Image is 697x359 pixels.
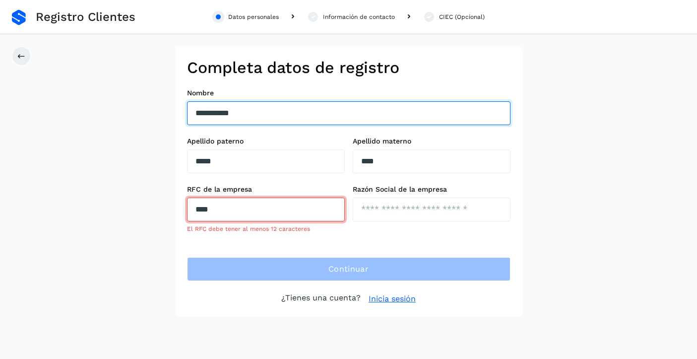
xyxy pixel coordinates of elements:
[281,293,361,305] p: ¿Tienes una cuenta?
[36,10,135,24] span: Registro Clientes
[228,12,279,21] div: Datos personales
[353,137,510,145] label: Apellido materno
[328,264,369,275] span: Continuar
[439,12,485,21] div: CIEC (Opcional)
[323,12,395,21] div: Información de contacto
[187,58,510,77] h2: Completa datos de registro
[187,185,345,194] label: RFC de la empresa
[187,89,510,97] label: Nombre
[353,185,510,194] label: Razón Social de la empresa
[187,257,510,281] button: Continuar
[187,137,345,145] label: Apellido paterno
[187,225,310,232] span: El RFC debe tener al menos 12 caracteres
[369,293,416,305] a: Inicia sesión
